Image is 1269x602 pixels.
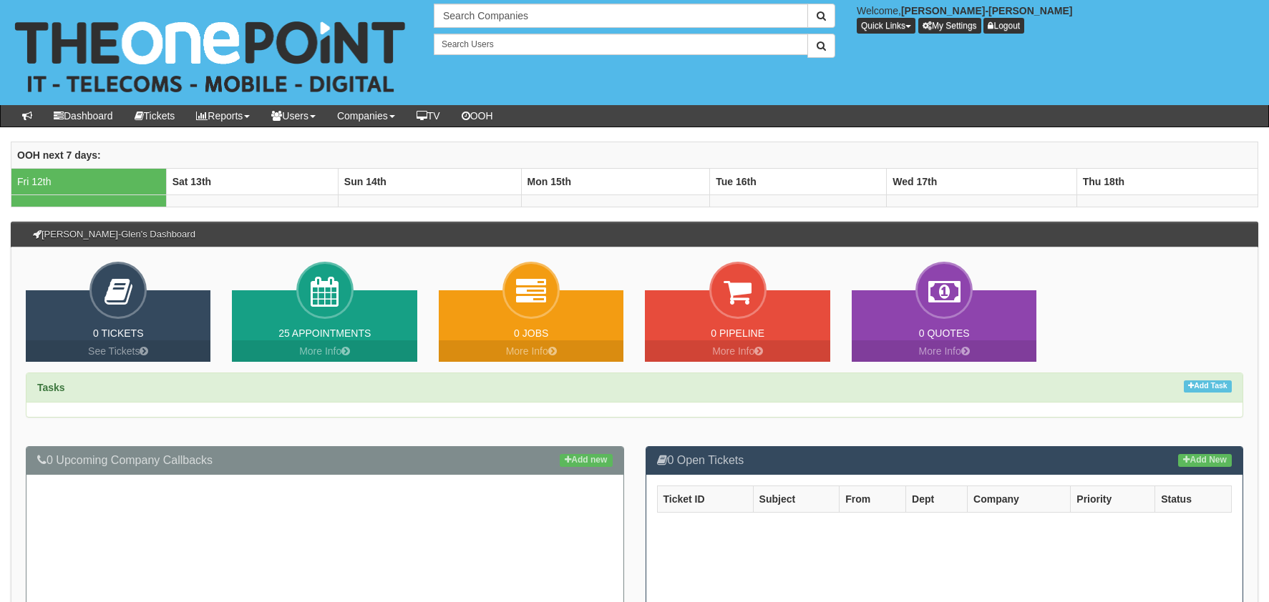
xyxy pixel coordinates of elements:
a: More Info [645,340,830,362]
th: Sat 13th [166,168,338,194]
strong: Tasks [37,382,65,393]
button: Quick Links [857,18,915,34]
a: Users [261,105,326,127]
a: TV [406,105,451,127]
a: 0 Jobs [514,327,548,339]
a: Dashboard [43,105,124,127]
a: Add Task [1184,380,1232,393]
a: See Tickets [26,340,210,362]
a: More Info [439,340,623,362]
th: Dept [906,485,968,512]
a: Add new [560,454,612,467]
th: Mon 15th [521,168,710,194]
th: OOH next 7 days: [11,142,1258,168]
th: Subject [753,485,840,512]
a: More Info [852,340,1036,362]
input: Search Users [434,34,808,55]
th: Sun 14th [338,168,521,194]
input: Search Companies [434,4,808,28]
a: 0 Tickets [93,327,144,339]
a: More Info [232,340,417,362]
a: 25 Appointments [278,327,371,339]
a: Add New [1178,454,1232,467]
th: Ticket ID [657,485,753,512]
a: 0 Pipeline [711,327,764,339]
th: Priority [1071,485,1155,512]
a: 0 Quotes [919,327,970,339]
a: OOH [451,105,504,127]
a: My Settings [918,18,981,34]
h3: 0 Upcoming Company Callbacks [37,454,613,467]
h3: [PERSON_NAME]-Glen's Dashboard [26,222,203,247]
th: Status [1155,485,1232,512]
th: Company [968,485,1071,512]
th: Wed 17th [887,168,1076,194]
b: [PERSON_NAME]-[PERSON_NAME] [901,5,1073,16]
th: From [840,485,906,512]
th: Thu 18th [1076,168,1258,194]
a: Logout [983,18,1024,34]
div: Welcome, [846,4,1269,34]
td: Fri 12th [11,168,167,194]
h3: 0 Open Tickets [657,454,1232,467]
a: Companies [326,105,406,127]
a: Tickets [124,105,186,127]
th: Tue 16th [710,168,887,194]
a: Reports [185,105,261,127]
